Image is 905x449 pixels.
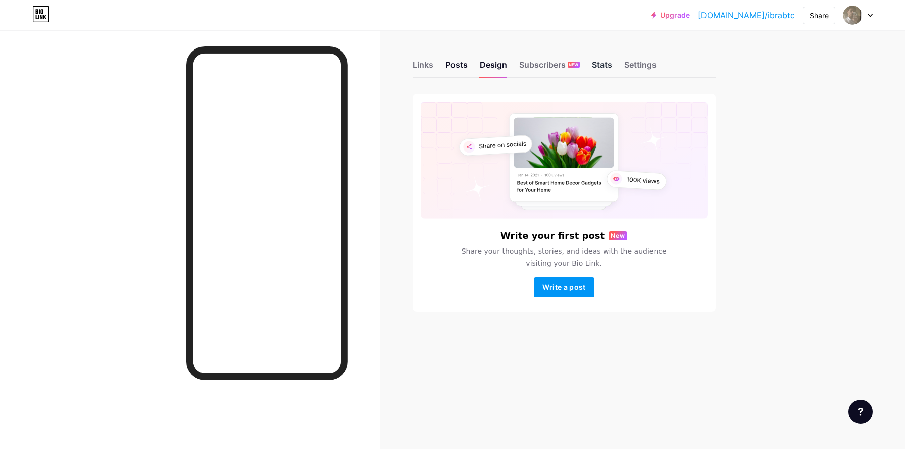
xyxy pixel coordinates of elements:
[651,11,690,19] a: Upgrade
[611,231,625,240] span: New
[698,9,795,21] a: [DOMAIN_NAME]/ibrabtc
[480,59,507,77] div: Design
[413,59,433,77] div: Links
[449,245,678,269] span: Share your thoughts, stories, and ideas with the audience visiting your Bio Link.
[592,59,612,77] div: Stats
[810,10,829,21] div: Share
[624,59,657,77] div: Settings
[445,59,468,77] div: Posts
[569,62,578,68] span: NEW
[542,283,586,291] span: Write a post
[843,6,862,25] img: ibrahim karaahmetoğlu
[534,277,594,297] button: Write a post
[519,59,580,77] div: Subscribers
[500,231,605,241] h6: Write your first post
